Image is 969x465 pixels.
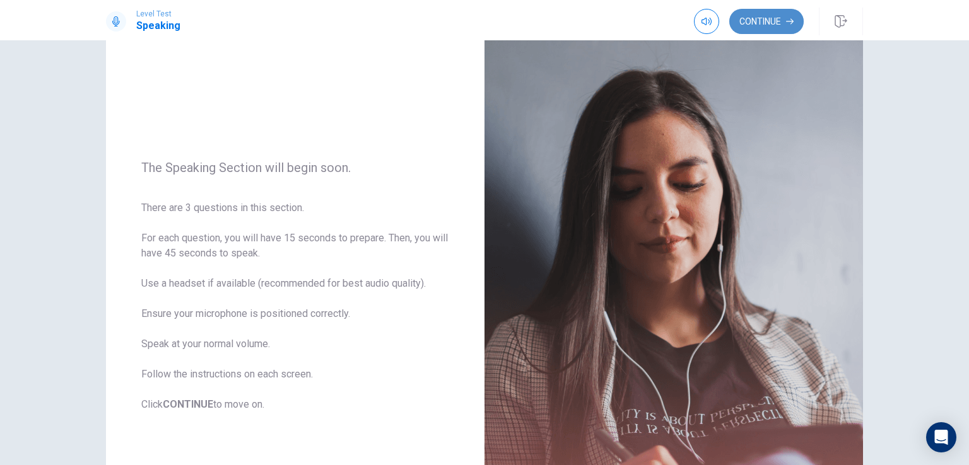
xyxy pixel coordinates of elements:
span: There are 3 questions in this section. For each question, you will have 15 seconds to prepare. Th... [141,200,449,412]
div: Open Intercom Messenger [926,422,956,452]
span: The Speaking Section will begin soon. [141,160,449,175]
span: Level Test [136,9,180,18]
b: CONTINUE [163,398,213,410]
button: Continue [729,9,804,34]
h1: Speaking [136,18,180,33]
